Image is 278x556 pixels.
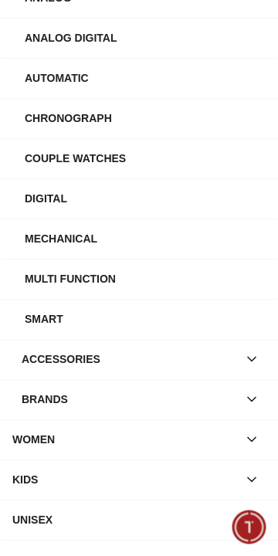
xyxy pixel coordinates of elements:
[232,510,266,544] div: Chat Widget
[25,185,266,212] div: Digital
[25,24,266,52] div: Analog Digital
[12,466,238,493] div: KIDS
[25,265,266,293] div: Multi Function
[22,345,238,373] div: Accessories
[22,385,238,413] div: Brands
[12,506,238,534] div: UNISEX
[25,104,266,132] div: Chronograph
[25,144,266,172] div: Couple Watches
[25,64,266,92] div: Automatic
[12,425,238,453] div: WOMEN
[25,305,266,333] div: Smart
[25,225,266,253] div: Mechanical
